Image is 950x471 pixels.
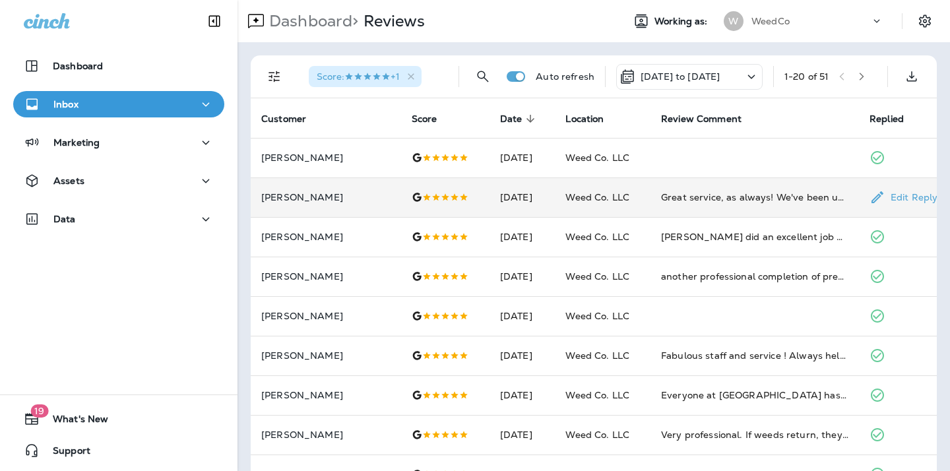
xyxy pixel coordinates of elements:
p: [PERSON_NAME] [261,192,391,203]
div: Great service, as always! We've been using WeedCo for almost 10 years, and can't imagine using an... [661,191,848,204]
span: Date [500,113,522,125]
p: [PERSON_NAME] [261,350,391,361]
span: Weed Co. LLC [565,429,629,441]
div: W [724,11,744,31]
button: 19What's New [13,406,224,432]
p: Auto refresh [536,71,594,82]
td: [DATE] [490,257,555,296]
span: Customer [261,113,306,125]
span: Score : +1 [317,71,400,82]
div: another professional completion of pre-weed application on my property...well done!! [661,270,848,283]
p: [PERSON_NAME] [261,311,391,321]
span: What's New [40,414,108,429]
p: Assets [53,175,84,186]
p: Marketing [53,137,100,148]
td: [DATE] [490,138,555,177]
p: Dashboard > [264,11,358,31]
div: Everyone at WeedCo has been fantastic to work with. I have them treat my yard every 6 months. I h... [661,389,848,402]
div: Score:5 Stars+1 [309,66,422,87]
p: [PERSON_NAME] [261,271,391,282]
span: Review Comment [661,113,742,125]
div: Abriano did an excellent job with our Weed Co. application. He gave me a heads up call and text a... [661,230,848,243]
p: [PERSON_NAME] [261,232,391,242]
p: [PERSON_NAME] [261,152,391,163]
button: Inbox [13,91,224,117]
p: Reviews [358,11,425,31]
span: Location [565,113,604,125]
button: Marketing [13,129,224,156]
button: Support [13,437,224,464]
span: Replied [870,113,904,125]
p: Edit Reply [885,192,937,203]
button: Data [13,206,224,232]
span: Review Comment [661,113,759,125]
span: Support [40,445,90,461]
td: [DATE] [490,177,555,217]
p: Data [53,214,76,224]
span: Weed Co. LLC [565,152,629,164]
span: Weed Co. LLC [565,310,629,322]
td: [DATE] [490,415,555,455]
button: Filters [261,63,288,90]
p: Dashboard [53,61,103,71]
p: [PERSON_NAME] [261,390,391,400]
td: [DATE] [490,375,555,415]
p: WeedCo [751,16,790,26]
p: [PERSON_NAME] [261,429,391,440]
p: [DATE] to [DATE] [641,71,720,82]
span: Weed Co. LLC [565,389,629,401]
span: Weed Co. LLC [565,231,629,243]
span: Score [412,113,455,125]
span: 19 [30,404,48,418]
div: Fabulous staff and service ! Always helpful with customer’s schedules. [661,349,848,362]
div: 1 - 20 of 51 [784,71,829,82]
td: [DATE] [490,336,555,375]
span: Weed Co. LLC [565,191,629,203]
span: Working as: [654,16,711,27]
span: Weed Co. LLC [565,270,629,282]
span: Location [565,113,621,125]
button: Settings [913,9,937,33]
button: Collapse Sidebar [196,8,233,34]
span: Date [500,113,540,125]
span: Weed Co. LLC [565,350,629,361]
span: Replied [870,113,921,125]
button: Export as CSV [899,63,925,90]
button: Assets [13,168,224,194]
p: Inbox [53,99,79,110]
span: Customer [261,113,323,125]
div: Very professional. If weeds return, they always come and re-treat. Office staff are very friendly. [661,428,848,441]
button: Dashboard [13,53,224,79]
td: [DATE] [490,217,555,257]
span: Score [412,113,437,125]
td: [DATE] [490,296,555,336]
button: Search Reviews [470,63,496,90]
